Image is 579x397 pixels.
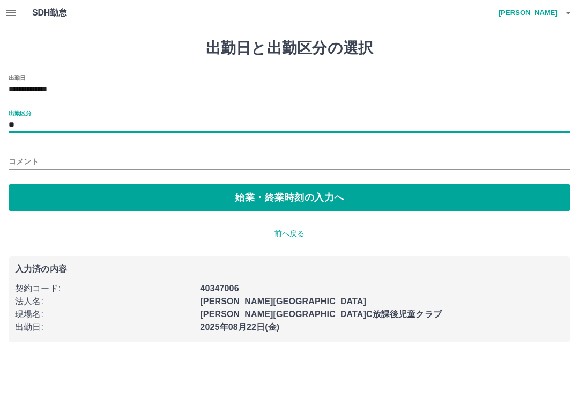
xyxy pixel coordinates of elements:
b: 2025年08月22日(金) [200,322,279,332]
h1: 出勤日と出勤区分の選択 [9,39,570,57]
b: [PERSON_NAME][GEOGRAPHIC_DATA]C放課後児童クラブ [200,310,442,319]
p: 出勤日 : [15,321,194,334]
label: 出勤日 [9,73,26,82]
p: 現場名 : [15,308,194,321]
b: 40347006 [200,284,239,293]
p: 法人名 : [15,295,194,308]
label: 出勤区分 [9,109,31,117]
p: 前へ戻る [9,228,570,239]
button: 始業・終業時刻の入力へ [9,184,570,211]
p: 契約コード : [15,282,194,295]
p: 入力済の内容 [15,265,564,274]
b: [PERSON_NAME][GEOGRAPHIC_DATA] [200,297,366,306]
